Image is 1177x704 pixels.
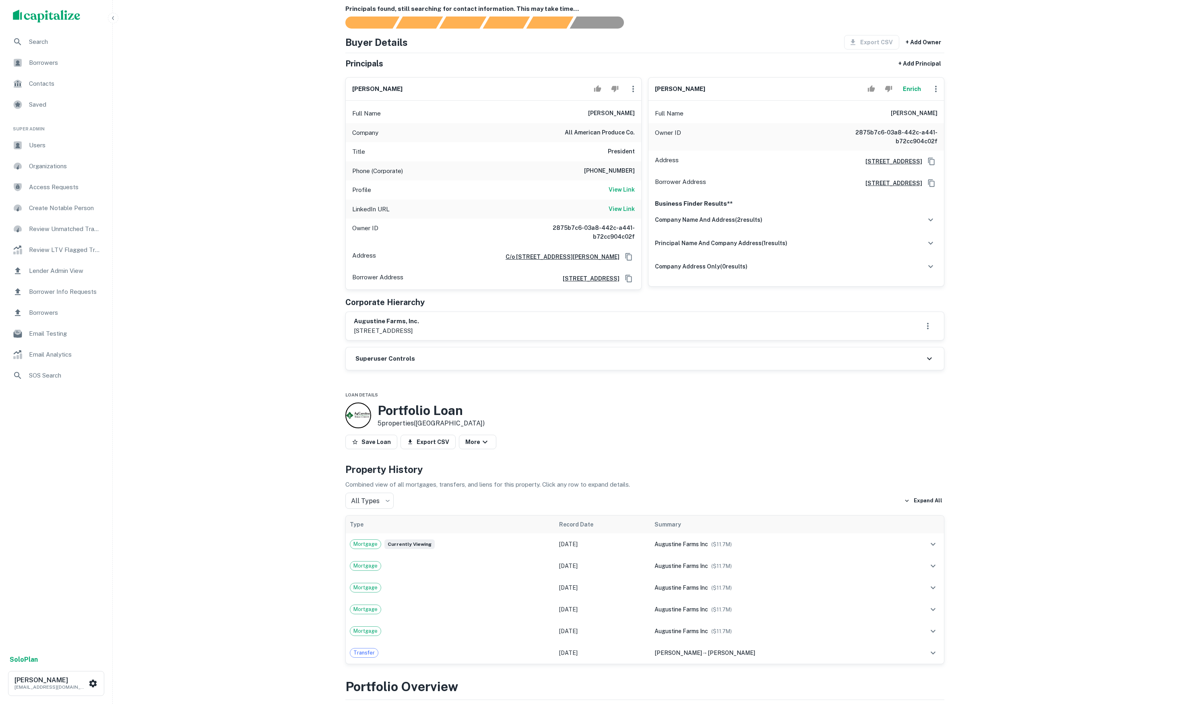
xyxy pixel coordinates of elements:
[555,533,650,555] td: [DATE]
[609,204,635,213] h6: View Link
[655,650,702,656] span: [PERSON_NAME]
[29,140,101,150] span: Users
[926,559,940,573] button: expand row
[352,85,403,94] h6: [PERSON_NAME]
[355,354,415,363] h6: Superuser Controls
[711,607,732,613] span: ($ 11.7M )
[538,223,635,241] h6: 2875b7c6-03a8-442c-a441-b72cc904c02f
[352,166,403,176] p: Phone (Corporate)
[350,540,381,548] span: Mortgage
[459,435,496,449] button: More
[926,537,940,551] button: expand row
[345,462,944,477] h4: Property History
[6,303,106,322] a: Borrowers
[29,224,101,234] span: Review Unmatched Transactions
[1137,640,1177,678] iframe: Chat Widget
[655,128,681,146] p: Owner ID
[655,239,787,248] h6: principal name and company address ( 1 results)
[609,204,635,214] a: View Link
[655,648,891,657] div: →
[345,58,383,70] h5: Principals
[555,555,650,577] td: [DATE]
[29,203,101,213] span: Create Notable Person
[623,251,635,263] button: Copy Address
[345,296,425,308] h5: Corporate Hierarchy
[378,419,485,428] p: 5 properties ([GEOGRAPHIC_DATA])
[29,329,101,339] span: Email Testing
[352,204,390,214] p: LinkedIn URL
[352,185,371,195] p: Profile
[345,677,944,696] h3: Portfolio Overview
[6,53,106,72] div: Borrowers
[6,282,106,301] a: Borrower Info Requests
[352,251,376,263] p: Address
[555,620,650,642] td: [DATE]
[609,185,635,195] a: View Link
[859,179,922,188] a: [STREET_ADDRESS]
[345,392,378,397] span: Loan Details
[608,81,622,97] button: Reject
[6,157,106,176] a: Organizations
[711,541,732,547] span: ($ 11.7M )
[608,147,635,157] h6: President
[588,109,635,118] h6: [PERSON_NAME]
[439,17,486,29] div: Documents found, AI parsing details...
[584,166,635,176] h6: [PHONE_NUMBER]
[350,562,381,570] span: Mortgage
[623,273,635,285] button: Copy Address
[378,403,485,418] h3: Portfolio Loan
[6,95,106,114] div: Saved
[864,81,878,97] button: Accept
[570,17,634,29] div: AI fulfillment process complete.
[555,516,650,533] th: Record Date
[926,624,940,638] button: expand row
[483,17,530,29] div: Principals found, AI now looking for contact information...
[29,287,101,297] span: Borrower Info Requests
[926,646,940,660] button: expand row
[401,435,456,449] button: Export CSV
[895,56,944,71] button: + Add Principal
[655,199,937,209] p: Business Finder Results**
[6,324,106,343] a: Email Testing
[345,435,397,449] button: Save Loan
[29,371,101,380] span: SOS Search
[655,155,679,167] p: Address
[354,317,419,326] h6: augustine farms, inc.
[925,155,937,167] button: Copy Address
[14,683,87,691] p: [EMAIL_ADDRESS][DOMAIN_NAME]
[29,182,101,192] span: Access Requests
[708,650,755,656] span: [PERSON_NAME]
[655,177,706,189] p: Borrower Address
[555,642,650,664] td: [DATE]
[10,655,38,665] a: SoloPlan
[6,74,106,93] div: Contacts
[859,157,922,166] a: [STREET_ADDRESS]
[6,198,106,218] div: Create Notable Person
[925,177,937,189] button: Copy Address
[655,584,708,591] span: augustine farms inc
[899,81,925,97] button: Enrich
[345,493,394,509] div: All Types
[565,128,635,138] h6: all american produce co.
[926,603,940,616] button: expand row
[6,178,106,197] div: Access Requests
[6,366,106,385] div: SOS Search
[6,261,106,281] a: Lender Admin View
[655,628,708,634] span: augustine farms inc
[29,245,101,255] span: Review LTV Flagged Transactions
[6,219,106,239] a: Review Unmatched Transactions
[6,136,106,155] div: Users
[352,109,381,118] p: Full Name
[882,81,896,97] button: Reject
[655,262,747,271] h6: company address only ( 0 results)
[352,273,403,285] p: Borrower Address
[6,345,106,364] a: Email Analytics
[556,274,619,283] a: [STREET_ADDRESS]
